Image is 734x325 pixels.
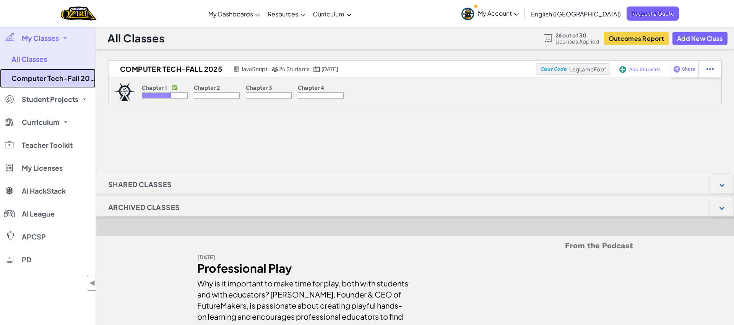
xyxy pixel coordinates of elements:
h2: Computer Tech-Fall 2025 [109,63,231,75]
span: My Classes [22,35,59,42]
div: [DATE] [197,252,409,263]
p: Chapter 2 [194,84,220,91]
p: Chapter 4 [298,84,325,91]
span: English ([GEOGRAPHIC_DATA]) [531,10,621,18]
span: LegLampFoot [569,66,606,73]
span: Class Code [540,67,566,71]
span: AI League [22,210,55,217]
span: My Dashboards [208,10,253,18]
a: Ozaria by CodeCombat logo [61,6,96,21]
img: calendar.svg [313,66,320,72]
p: Chapter 3 [246,84,273,91]
img: IconAddStudents.svg [619,66,626,73]
a: My Account [458,2,523,26]
span: Curriculum [22,119,60,126]
img: javascript.png [233,66,240,72]
h1: All Classes [107,31,164,45]
span: AI HackStack [22,188,66,194]
span: Add Students [629,67,661,72]
span: Resources [268,10,298,18]
span: Licenses Applied [555,38,599,44]
h1: Shared Classes [96,175,184,194]
a: Computer Tech-Fall 2025 JavaScript 26 Students [DATE] [109,63,536,75]
button: Outcomes Report [604,32,669,45]
a: Resources [264,3,309,24]
img: MultipleUsers.png [271,66,278,72]
a: Request a Quote [627,6,679,21]
img: Home [61,6,96,21]
span: 26 out of 30 [555,32,599,38]
span: ◀ [89,277,96,288]
h5: From the Podcast [197,240,633,252]
img: IconShare_Purple.svg [673,66,680,73]
a: Curriculum [309,3,355,24]
img: avatar [461,8,474,20]
span: [DATE] [322,65,338,72]
span: 26 Students [279,65,310,72]
span: JavaScript [241,65,268,72]
div: Professional Play [197,263,409,274]
a: English ([GEOGRAPHIC_DATA]) [527,3,625,24]
span: Curriculum [313,10,344,18]
button: Add New Class [672,32,728,45]
h1: Archived Classes [96,198,192,217]
a: My Dashboards [205,3,264,24]
span: My Licenses [22,165,63,171]
img: logo [114,82,135,101]
img: IconStudentEllipsis.svg [706,66,714,73]
p: ✅ [172,84,178,91]
span: Teacher Toolkit [22,142,73,149]
span: Student Projects [22,96,78,103]
span: My Account [478,9,519,17]
span: Share [682,67,695,71]
p: Chapter 1 [142,84,167,91]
